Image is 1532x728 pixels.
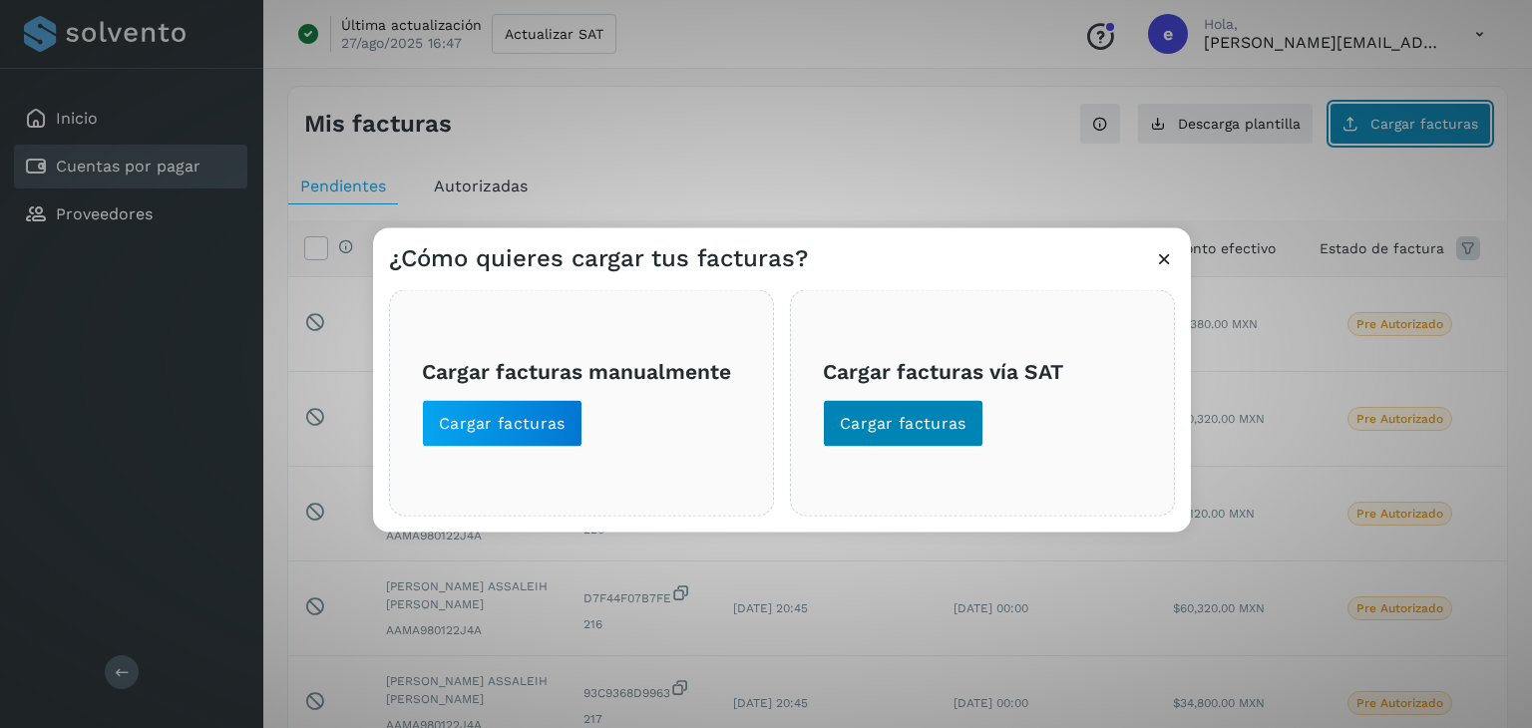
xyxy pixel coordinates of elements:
button: Cargar facturas [823,400,983,448]
span: Cargar facturas [840,413,966,435]
h3: Cargar facturas vía SAT [823,358,1142,383]
h3: ¿Cómo quieres cargar tus facturas? [389,244,808,273]
button: Cargar facturas [422,400,582,448]
span: Cargar facturas [439,413,566,435]
h3: Cargar facturas manualmente [422,358,741,383]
